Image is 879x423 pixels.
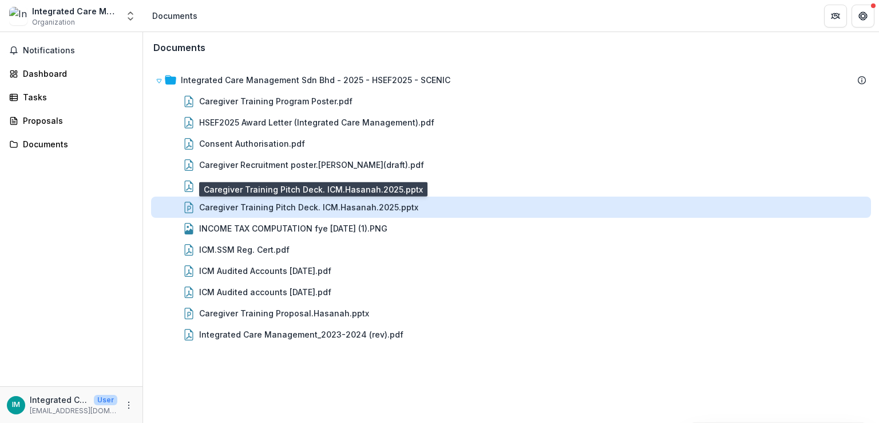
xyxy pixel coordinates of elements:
[23,115,129,127] div: Proposals
[199,265,331,277] div: ICM Audited Accounts [DATE].pdf
[94,395,117,405] p: User
[181,74,450,86] div: Integrated Care Management Sdn Bhd - 2025 - HSEF2025 - SCENIC
[32,17,75,28] span: Organization
[151,239,871,260] div: ICM.SSM Reg. Cert.pdf
[5,88,138,107] a: Tasks
[23,46,133,56] span: Notifications
[122,5,138,28] button: Open entity switcher
[151,69,871,91] div: Integrated Care Management Sdn Bhd - 2025 - HSEF2025 - SCENIC
[199,286,331,298] div: ICM Audited accounts [DATE].pdf
[151,324,871,345] div: Integrated Care Management_2023-2024 (rev).pdf
[152,10,197,22] div: Documents
[852,5,874,28] button: Get Help
[199,307,369,319] div: Caregiver Training Proposal.Hasanah.pptx
[151,260,871,281] div: ICM Audited Accounts [DATE].pdf
[30,394,89,406] p: Integrated Care Management
[199,222,387,234] div: INCOME TAX COMPUTATION fye [DATE] (1).PNG
[5,41,138,60] button: Notifications
[5,111,138,130] a: Proposals
[199,201,418,213] div: Caregiver Training Pitch Deck. ICM.Hasanah.2025.pptx
[151,112,871,133] div: HSEF2025 Award Letter (Integrated Care Management).pdf
[5,135,138,154] a: Documents
[151,218,871,239] div: INCOME TAX COMPUTATION fye [DATE] (1).PNG
[199,116,434,128] div: HSEF2025 Award Letter (Integrated Care Management).pdf
[199,244,290,256] div: ICM.SSM Reg. Cert.pdf
[23,138,129,150] div: Documents
[199,159,424,171] div: Caregiver Recruitment poster.[PERSON_NAME](draft).pdf
[12,401,20,409] div: Integrated Care Management
[199,138,305,150] div: Consent Authorisation.pdf
[151,281,871,303] div: ICM Audited accounts [DATE].pdf
[199,95,353,107] div: Caregiver Training Program Poster.pdf
[151,303,871,324] div: Caregiver Training Proposal.Hasanah.pptx
[148,7,202,24] nav: breadcrumb
[32,5,118,17] div: Integrated Care Management Sdn Bhd
[153,42,205,53] h3: Documents
[23,68,129,80] div: Dashboard
[151,154,871,175] div: Caregiver Recruitment poster.[PERSON_NAME](draft).pdf
[151,133,871,154] div: Consent Authorisation.pdf
[199,328,403,340] div: Integrated Care Management_2023-2024 (rev).pdf
[5,64,138,83] a: Dashboard
[151,91,871,112] div: Caregiver Training Program Poster.pdf
[23,91,129,103] div: Tasks
[824,5,847,28] button: Partners
[151,197,871,218] div: Caregiver Training Pitch Deck. ICM.Hasanah.2025.pptx
[30,406,117,416] p: [EMAIL_ADDRESS][DOMAIN_NAME]
[151,69,871,345] div: Integrated Care Management Sdn Bhd - 2025 - HSEF2025 - SCENICCaregiver Training Program Poster.pd...
[9,7,27,25] img: Integrated Care Management Sdn Bhd
[151,175,871,197] div: Recruitment Flow Chart.V1.pdf
[122,398,136,412] button: More
[199,180,320,192] div: Recruitment Flow Chart.V1.pdf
